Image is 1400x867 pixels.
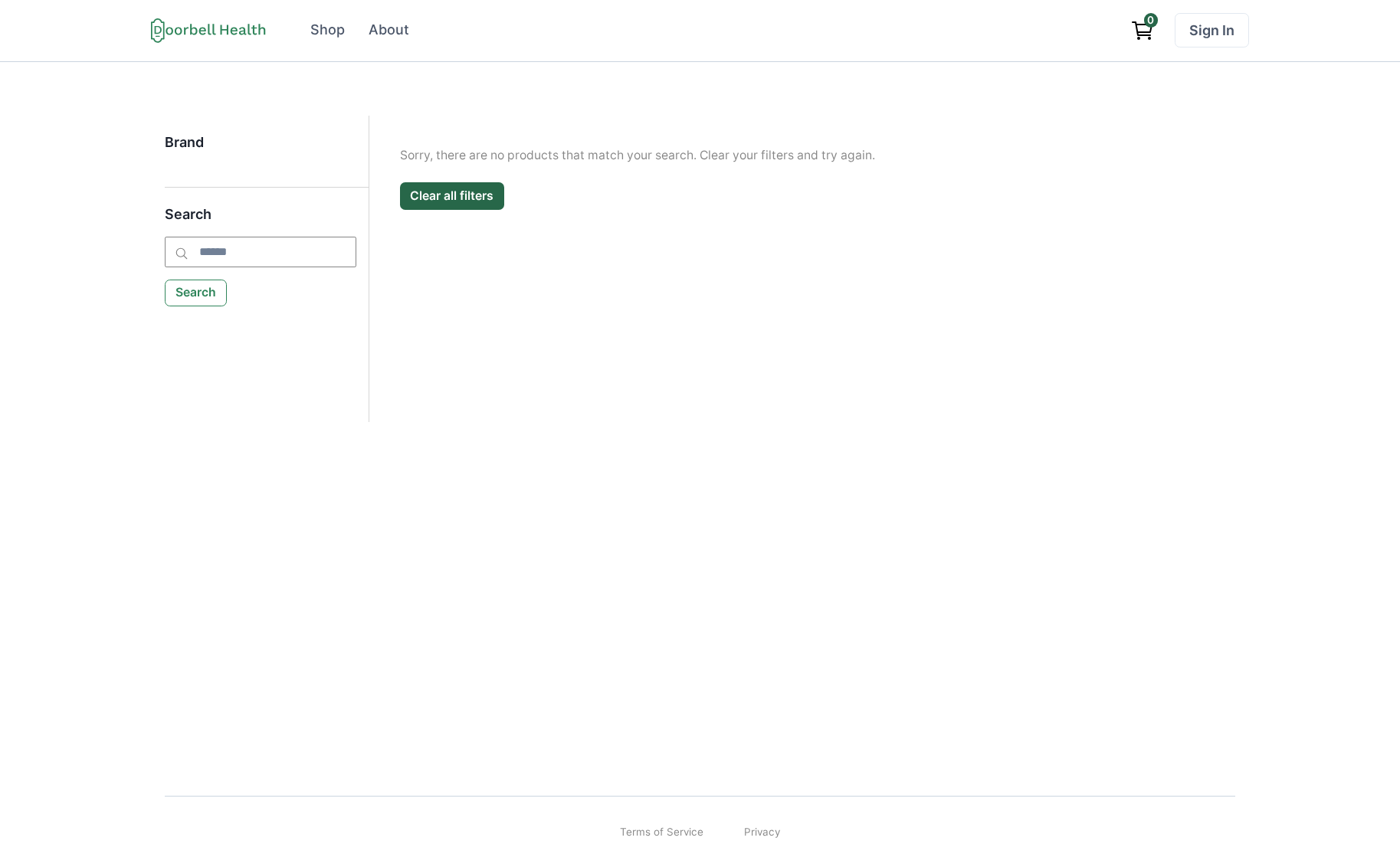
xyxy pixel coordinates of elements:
[1123,13,1162,47] a: View cart
[310,20,345,41] div: Shop
[369,20,409,41] div: About
[400,146,1205,165] p: Sorry, there are no products that match your search. Clear your filters and try again.
[620,824,703,839] a: Terms of Service
[400,182,504,210] button: Clear all filters
[1175,13,1249,47] a: Sign In
[744,824,780,839] a: Privacy
[359,13,420,47] a: About
[165,206,356,237] h5: Search
[165,134,356,165] h5: Brand
[1144,13,1158,27] span: 0
[300,13,356,47] a: Shop
[165,280,228,307] button: Search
